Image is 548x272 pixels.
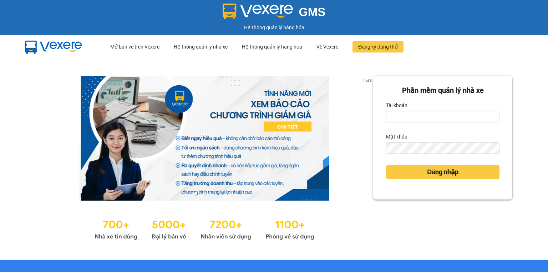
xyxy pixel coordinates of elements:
img: mbUUG5Q.png [18,35,89,59]
div: Hệ thống quản lý hàng hóa [2,24,546,31]
a: GMS [223,11,326,16]
input: Tài khoản [386,111,499,122]
div: Hệ thống quản lý nhà xe [174,35,228,58]
div: Về Vexere [316,35,338,58]
div: Mở bán vé trên Vexere [110,35,159,58]
button: next slide / item [363,76,373,201]
div: Hệ thống quản lý hàng hoá [242,35,302,58]
button: Đăng ký dùng thử [352,41,404,52]
img: Statistics.png [95,215,314,242]
label: Mật khẩu [386,131,407,142]
label: Tài khoản [386,100,407,111]
span: Đăng nhập [427,167,458,177]
p: 1 of 3 [361,76,373,85]
div: Phần mềm quản lý nhà xe [386,85,499,96]
input: Mật khẩu [386,142,499,154]
span: GMS [299,5,325,19]
span: Đăng ký dùng thử [358,43,398,51]
li: slide item 1 [194,192,197,195]
img: logo 2 [223,4,293,19]
li: slide item 3 [212,192,214,195]
li: slide item 2 [203,192,206,195]
button: previous slide / item [36,76,46,201]
button: Đăng nhập [386,165,499,179]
